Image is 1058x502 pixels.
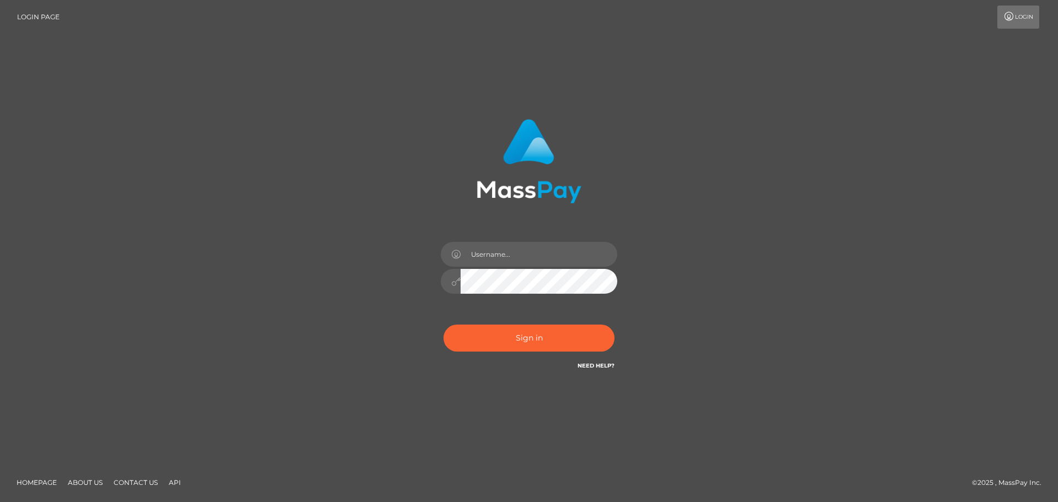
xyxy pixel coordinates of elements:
a: API [164,474,185,491]
div: © 2025 , MassPay Inc. [972,477,1050,489]
a: Login [997,6,1039,29]
a: Need Help? [578,362,615,369]
img: MassPay Login [477,119,581,203]
a: Contact Us [109,474,162,491]
a: About Us [63,474,107,491]
input: Username... [461,242,617,267]
a: Homepage [12,474,61,491]
a: Login Page [17,6,60,29]
button: Sign in [443,325,615,352]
